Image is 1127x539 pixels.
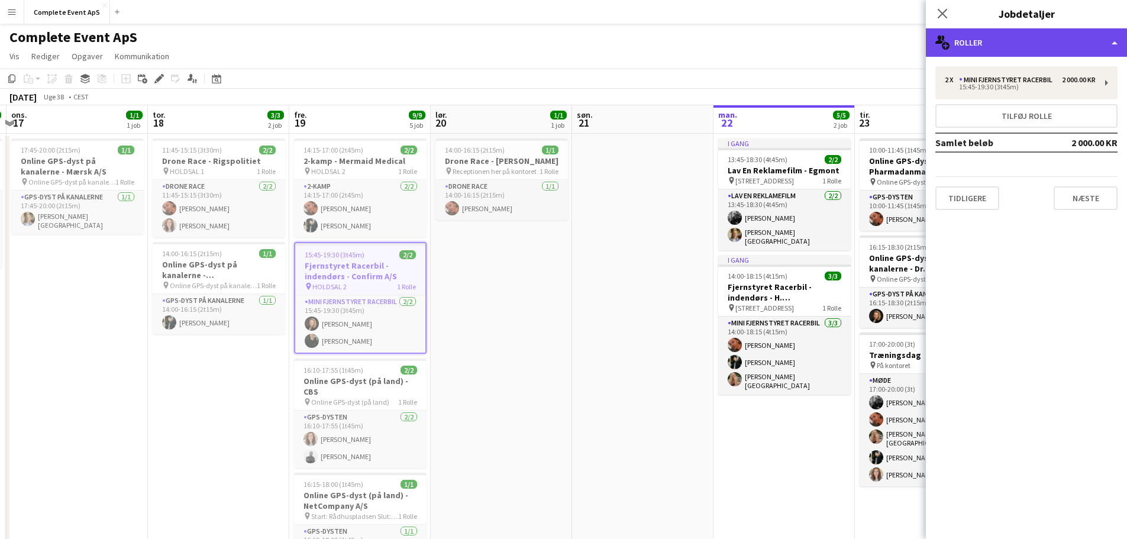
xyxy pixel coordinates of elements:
[435,109,447,120] span: lør.
[542,146,558,154] span: 1/1
[162,146,222,154] span: 11:45-15:15 (3t30m)
[435,180,568,220] app-card-role: Drone Race1/114:00-16:15 (2t15m)[PERSON_NAME]
[294,109,307,120] span: fre.
[1050,133,1118,152] td: 2 000.00 KR
[73,92,89,101] div: CEST
[833,111,850,120] span: 5/5
[11,191,144,234] app-card-role: GPS-dyst på kanalerne1/117:45-20:00 (2t15m)[PERSON_NAME][GEOGRAPHIC_DATA]
[39,92,69,101] span: Uge 38
[311,398,389,406] span: Online GPS-dyst (på land)
[110,49,174,64] a: Kommunikation
[945,84,1096,90] div: 15:45-19:30 (3t45m)
[292,116,307,130] span: 19
[115,51,169,62] span: Kommunikation
[294,156,427,166] h3: 2-kamp - Mermaid Medical
[170,281,257,290] span: Online GPS-dyst på kanalerne
[869,243,929,251] span: 16:15-18:30 (2t15m)
[312,282,347,291] span: HOLDSAL 2
[303,366,363,375] span: 16:10-17:55 (1t45m)
[151,116,166,130] span: 18
[860,253,992,274] h3: Online GPS-dyst på kanalerne - Dr. Reddys
[67,49,108,64] a: Opgaver
[860,288,992,328] app-card-role: GPS-dyst på kanalerne1/116:15-18:30 (2t15m)[PERSON_NAME]
[401,146,417,154] span: 2/2
[728,272,787,280] span: 14:00-18:15 (4t15m)
[718,189,851,250] app-card-role: Lav En Reklamefilm2/213:45-18:30 (4t45m)[PERSON_NAME][PERSON_NAME][GEOGRAPHIC_DATA]
[28,177,115,186] span: Online GPS-dyst på kanalerne
[718,317,851,395] app-card-role: Mini Fjernstyret Racerbil3/314:00-18:15 (4t15m)[PERSON_NAME][PERSON_NAME][PERSON_NAME][GEOGRAPHIC...
[11,109,27,120] span: ons.
[153,109,166,120] span: tor.
[170,167,204,176] span: HOLDSAL 1
[860,350,992,360] h3: Træningsdag
[126,111,143,120] span: 1/1
[825,155,841,164] span: 2/2
[860,374,992,486] app-card-role: Møde5/517:00-20:00 (3t)[PERSON_NAME][PERSON_NAME][PERSON_NAME][GEOGRAPHIC_DATA][PERSON_NAME][PERS...
[550,111,567,120] span: 1/1
[735,304,794,312] span: [STREET_ADDRESS]
[9,51,20,62] span: Vis
[735,176,794,185] span: [STREET_ADDRESS]
[577,109,593,120] span: søn.
[311,512,398,521] span: Start: Rådhuspladsen Slut: Rådhuspladsen
[9,116,27,130] span: 17
[877,361,910,370] span: På kontoret
[294,138,427,237] app-job-card: 14:15-17:00 (2t45m)2/22-kamp - Mermaid Medical HOLDSAL 21 Rolle2-kamp2/214:15-17:00 (2t45m)[PERSO...
[869,340,915,348] span: 17:00-20:00 (3t)
[259,146,276,154] span: 2/2
[257,167,276,176] span: 1 Rolle
[153,156,285,166] h3: Drone Race - Rigspolitiet
[728,155,787,164] span: 13:45-18:30 (4t45m)
[926,28,1127,57] div: Roller
[551,121,566,130] div: 1 job
[153,138,285,237] app-job-card: 11:45-15:15 (3t30m)2/2Drone Race - Rigspolitiet HOLDSAL 11 RolleDrone Race2/211:45-15:15 (3t30m)[...
[860,138,992,231] app-job-card: 10:00-11:45 (1t45m)1/1Online GPS-dyst (på land) - Pharmadanmark Online GPS-dyst (på land)1 RolleG...
[860,333,992,486] app-job-card: 17:00-20:00 (3t)5/5Træningsdag På kontoret1 RolleMøde5/517:00-20:00 (3t)[PERSON_NAME][PERSON_NAME...
[398,167,417,176] span: 1 Rolle
[959,76,1057,84] div: Mini Fjernstyret Racerbil
[153,242,285,334] app-job-card: 14:00-16:15 (2t15m)1/1Online GPS-dyst på kanalerne - [GEOGRAPHIC_DATA] Online GPS-dyst på kanaler...
[822,176,841,185] span: 1 Rolle
[303,146,363,154] span: 14:15-17:00 (2t45m)
[860,235,992,328] app-job-card: 16:15-18:30 (2t15m)1/1Online GPS-dyst på kanalerne - Dr. Reddys Online GPS-dyst (på land)1 RolleG...
[540,167,558,176] span: 1 Rolle
[31,51,60,62] span: Rediger
[718,138,851,250] app-job-card: I gang13:45-18:30 (4t45m)2/2Lav En Reklamefilm - Egmont [STREET_ADDRESS]1 RolleLav En Reklamefilm...
[305,250,364,259] span: 15:45-19:30 (3t45m)
[11,138,144,234] div: 17:45-20:00 (2t15m)1/1Online GPS-dyst på kanalerne - Mærsk A/S Online GPS-dyst på kanalerne1 Roll...
[398,512,417,521] span: 1 Rolle
[294,180,427,237] app-card-role: 2-kamp2/214:15-17:00 (2t45m)[PERSON_NAME][PERSON_NAME]
[294,359,427,468] app-job-card: 16:10-17:55 (1t45m)2/2Online GPS-dyst (på land) - CBS Online GPS-dyst (på land)1 RolleGPS-dysten2...
[877,177,955,186] span: Online GPS-dyst (på land)
[718,282,851,303] h3: Fjernstyret Racerbil - indendørs - H. [GEOGRAPHIC_DATA] A/S
[21,146,80,154] span: 17:45-20:00 (2t15m)
[294,490,427,511] h3: Online GPS-dyst (på land) - NetCompany A/S
[295,260,425,282] h3: Fjernstyret Racerbil - indendørs - Confirm A/S
[27,49,64,64] a: Rediger
[268,121,283,130] div: 2 job
[718,165,851,176] h3: Lav En Reklamefilm - Egmont
[311,167,345,176] span: HOLDSAL 2
[825,272,841,280] span: 3/3
[72,51,103,62] span: Opgaver
[162,249,222,258] span: 14:00-16:15 (2t15m)
[259,249,276,258] span: 1/1
[935,186,999,210] button: Tidligere
[1062,76,1096,84] div: 2 000.00 KR
[822,304,841,312] span: 1 Rolle
[294,376,427,397] h3: Online GPS-dyst (på land) - CBS
[869,146,929,154] span: 10:00-11:45 (1t45m)
[127,121,142,130] div: 1 job
[435,138,568,220] app-job-card: 14:00-16:15 (2t15m)1/1Drone Race - [PERSON_NAME] Receptionen her på kontoret1 RolleDrone Race1/11...
[858,116,870,130] span: 23
[860,109,870,120] span: tir.
[434,116,447,130] span: 20
[257,281,276,290] span: 1 Rolle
